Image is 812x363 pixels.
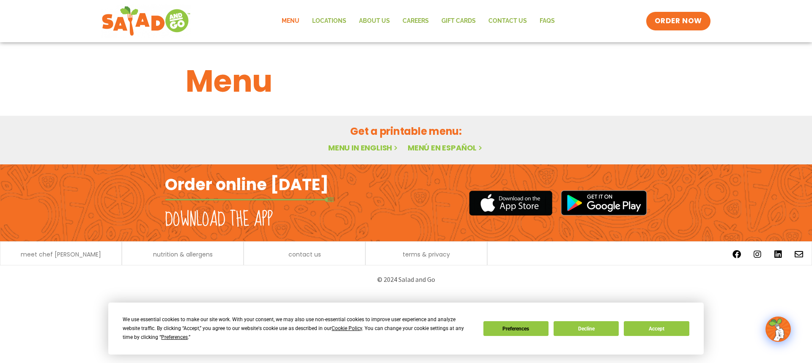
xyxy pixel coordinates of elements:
nav: Menu [275,11,561,31]
a: nutrition & allergens [153,251,213,257]
button: Accept [624,321,689,336]
a: Menu in English [328,142,399,153]
img: fork [165,197,334,202]
span: Cookie Policy [332,325,362,331]
a: ORDER NOW [646,12,710,30]
div: We use essential cookies to make our site work. With your consent, we may also use non-essential ... [123,315,473,342]
p: © 2024 Salad and Go [169,274,643,285]
a: terms & privacy [403,251,450,257]
div: Cookie Consent Prompt [108,303,704,355]
a: FAQs [533,11,561,31]
button: Decline [554,321,619,336]
h2: Get a printable menu: [186,124,626,139]
a: Locations [306,11,353,31]
a: Contact Us [482,11,533,31]
a: About Us [353,11,396,31]
span: Preferences [161,334,188,340]
img: new-SAG-logo-768×292 [101,4,191,38]
img: wpChatIcon [766,317,790,341]
a: contact us [288,251,321,257]
a: Menu [275,11,306,31]
button: Preferences [483,321,549,336]
span: ORDER NOW [655,16,702,26]
h1: Menu [186,58,626,104]
h2: Download the app [165,208,273,232]
a: Menú en español [408,142,484,153]
img: google_play [561,190,647,216]
img: appstore [469,189,552,217]
h2: Order online [DATE] [165,174,329,195]
a: GIFT CARDS [435,11,482,31]
a: meet chef [PERSON_NAME] [21,251,101,257]
a: Careers [396,11,435,31]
